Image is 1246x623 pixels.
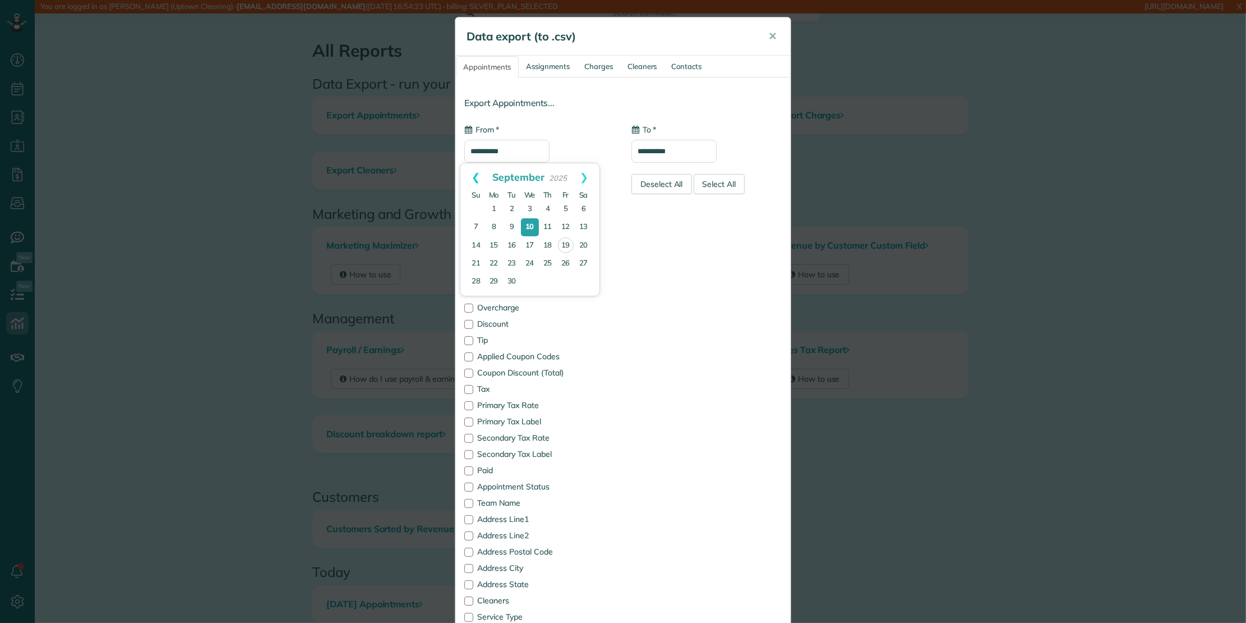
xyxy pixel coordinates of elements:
span: Sunday [472,190,481,199]
a: 15 [485,237,503,255]
a: 24 [521,255,539,273]
a: Contacts [665,56,709,77]
a: 12 [557,218,575,236]
span: Thursday [543,190,552,199]
h4: Export Appointments... [464,98,782,108]
span: Tuesday [507,190,516,199]
label: Service Type [464,613,615,621]
label: Coupon Discount (Total) [464,369,615,377]
a: 11 [539,218,557,236]
label: Primary Tax Label [464,418,615,425]
label: Address State [464,580,615,588]
a: 18 [539,237,557,255]
label: Applied Coupon Codes [464,352,615,360]
a: 21 [467,255,485,273]
a: Prev [460,163,491,191]
label: Secondary Tax Label [464,450,615,458]
a: 19 [558,237,574,253]
label: Address Line2 [464,532,615,539]
a: 28 [467,273,485,291]
div: Deselect All [631,174,692,194]
a: 16 [503,237,521,255]
a: 30 [503,273,521,291]
label: Primary Tax Rate [464,401,615,409]
label: Secondary Tax Rate [464,434,615,442]
label: Team Name [464,499,615,507]
a: Next [569,163,599,191]
div: Select All [694,174,745,194]
label: Discount [464,320,615,328]
a: 6 [575,200,593,218]
span: Wednesday [524,190,536,199]
a: 26 [557,255,575,273]
a: Appointments [456,56,519,77]
a: Charges [578,56,620,77]
label: From [464,124,499,135]
a: 9 [503,218,521,236]
span: September [492,171,544,183]
a: 7 [467,218,485,236]
label: Address City [464,564,615,572]
span: Friday [562,190,569,199]
a: 29 [485,273,503,291]
a: Cleaners [621,56,664,77]
a: 1 [485,200,503,218]
label: To [631,124,656,135]
span: Monday [489,190,499,199]
a: 20 [575,237,593,255]
a: 13 [575,218,593,236]
a: 4 [539,200,557,218]
a: 3 [521,200,539,218]
a: 10 [521,218,539,236]
a: Assignments [520,56,577,77]
a: 14 [467,237,485,255]
label: Overcharge [464,304,615,311]
span: ✕ [768,30,777,43]
span: 2025 [549,173,567,182]
label: Address Line1 [464,515,615,523]
a: 17 [521,237,539,255]
a: 22 [485,255,503,273]
label: Address Postal Code [464,548,615,556]
label: Paid [464,466,615,474]
a: 8 [485,218,503,236]
label: Cleaners [464,597,615,604]
a: 2 [503,200,521,218]
a: 5 [557,200,575,218]
a: 23 [503,255,521,273]
label: Appointment Status [464,483,615,491]
a: 25 [539,255,557,273]
h5: Data export (to .csv) [467,29,753,44]
a: 27 [575,255,593,273]
label: Tip [464,336,615,344]
label: Tax [464,385,615,393]
span: Saturday [579,190,588,199]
